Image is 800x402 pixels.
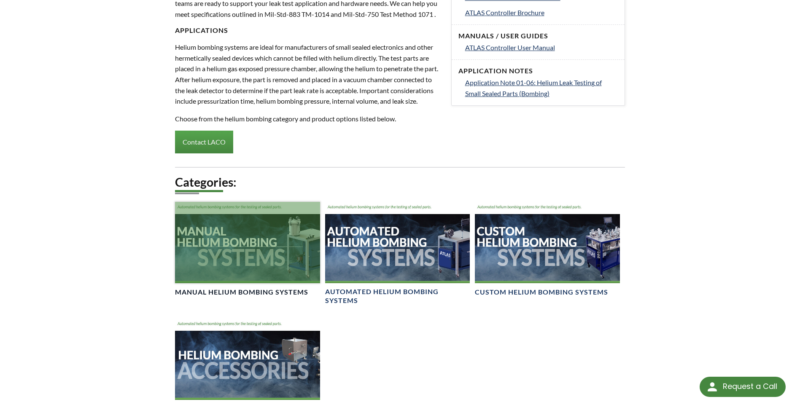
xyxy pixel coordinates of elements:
[175,202,320,297] a: Manual Helium Bombing Systems BannerManual Helium Bombing Systems
[458,67,618,75] h4: Application Notes
[175,26,441,35] h4: Applications
[175,113,441,124] p: Choose from the helium bombing category and product options listed below.
[465,43,555,51] span: ATLAS Controller User Manual
[475,202,620,297] a: Custom Helium Bombing Chambers BannerCustom Helium Bombing Systems
[325,287,470,305] h4: Automated Helium Bombing Systems
[325,202,470,305] a: Automated Helium Bombing Systems BannerAutomated Helium Bombing Systems
[723,377,777,396] div: Request a Call
[458,32,618,40] h4: Manuals / User Guides
[700,377,786,397] div: Request a Call
[175,288,308,297] h4: Manual Helium Bombing Systems
[706,380,719,394] img: round button
[475,288,608,297] h4: Custom Helium Bombing Systems
[175,131,233,153] a: Contact LACO
[175,174,625,190] h2: Categories:
[465,77,618,99] a: Application Note 01-06: Helium Leak Testing of Small Sealed Parts (Bombing)
[175,42,441,107] p: Helium bombing systems are ideal for manufacturers of small sealed electronics and other hermetic...
[465,7,618,18] a: ATLAS Controller Brochure
[465,42,618,53] a: ATLAS Controller User Manual
[465,8,544,16] span: ATLAS Controller Brochure
[465,78,602,97] span: Application Note 01-06: Helium Leak Testing of Small Sealed Parts (Bombing)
